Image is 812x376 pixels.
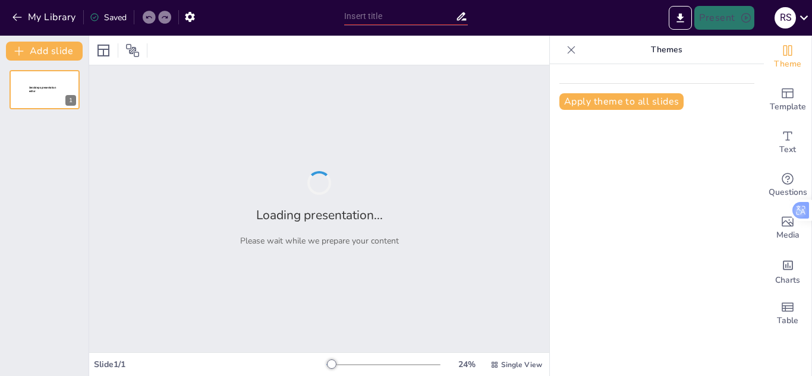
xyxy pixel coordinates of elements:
[694,6,754,30] button: Present
[10,70,80,109] div: 1
[559,93,684,110] button: Apply theme to all slides
[65,95,76,106] div: 1
[775,7,796,29] div: R S
[9,8,81,27] button: My Library
[669,6,692,30] button: Export to PowerPoint
[764,78,811,121] div: Add ready made slides
[94,41,113,60] div: Layout
[125,43,140,58] span: Position
[94,359,326,370] div: Slide 1 / 1
[770,100,806,113] span: Template
[764,292,811,335] div: Add a table
[775,6,796,30] button: R S
[344,8,455,25] input: Insert title
[776,229,800,242] span: Media
[256,207,383,223] h2: Loading presentation...
[240,235,399,247] p: Please wait while we prepare your content
[764,249,811,292] div: Add charts and graphs
[779,143,796,156] span: Text
[764,164,811,207] div: Get real-time input from your audience
[764,207,811,249] div: Add images, graphics, shapes or video
[774,58,801,71] span: Theme
[764,121,811,164] div: Add text boxes
[452,359,481,370] div: 24 %
[777,314,798,327] span: Table
[90,12,127,23] div: Saved
[764,36,811,78] div: Change the overall theme
[29,86,56,93] span: Sendsteps presentation editor
[769,186,807,199] span: Questions
[6,42,83,61] button: Add slide
[775,274,800,287] span: Charts
[581,36,752,64] p: Themes
[501,360,542,369] span: Single View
